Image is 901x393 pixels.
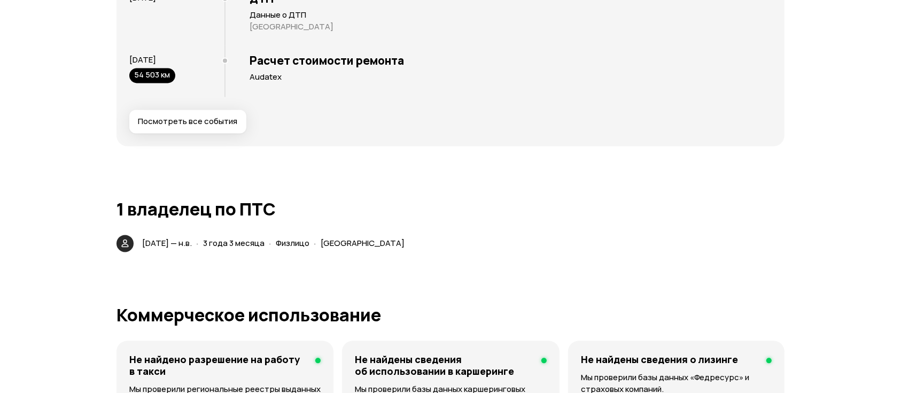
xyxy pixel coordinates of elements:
[203,237,265,249] span: 3 года 3 месяца
[250,53,772,67] h3: Расчет стоимости ремонта
[129,54,156,65] span: [DATE]
[250,10,772,20] p: Данные о ДТП
[129,353,307,377] h4: Не найдено разрешение на работу в такси
[269,234,271,252] span: ·
[142,237,192,249] span: [DATE] — н.в.
[116,305,785,325] h1: Коммерческое использование
[581,353,739,365] h4: Не найдены сведения о лизинге
[129,110,246,133] button: Посмотреть все события
[196,234,199,252] span: ·
[355,353,532,377] h4: Не найдены сведения об использовании в каршеринге
[116,199,785,219] h1: 1 владелец по ПТС
[321,237,405,249] span: [GEOGRAPHIC_DATA]
[276,237,309,249] span: Физлицо
[138,116,237,127] span: Посмотреть все события
[250,72,772,82] p: Audatex
[314,234,316,252] span: ·
[129,68,175,83] div: 54 503 км
[250,21,772,32] p: [GEOGRAPHIC_DATA]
